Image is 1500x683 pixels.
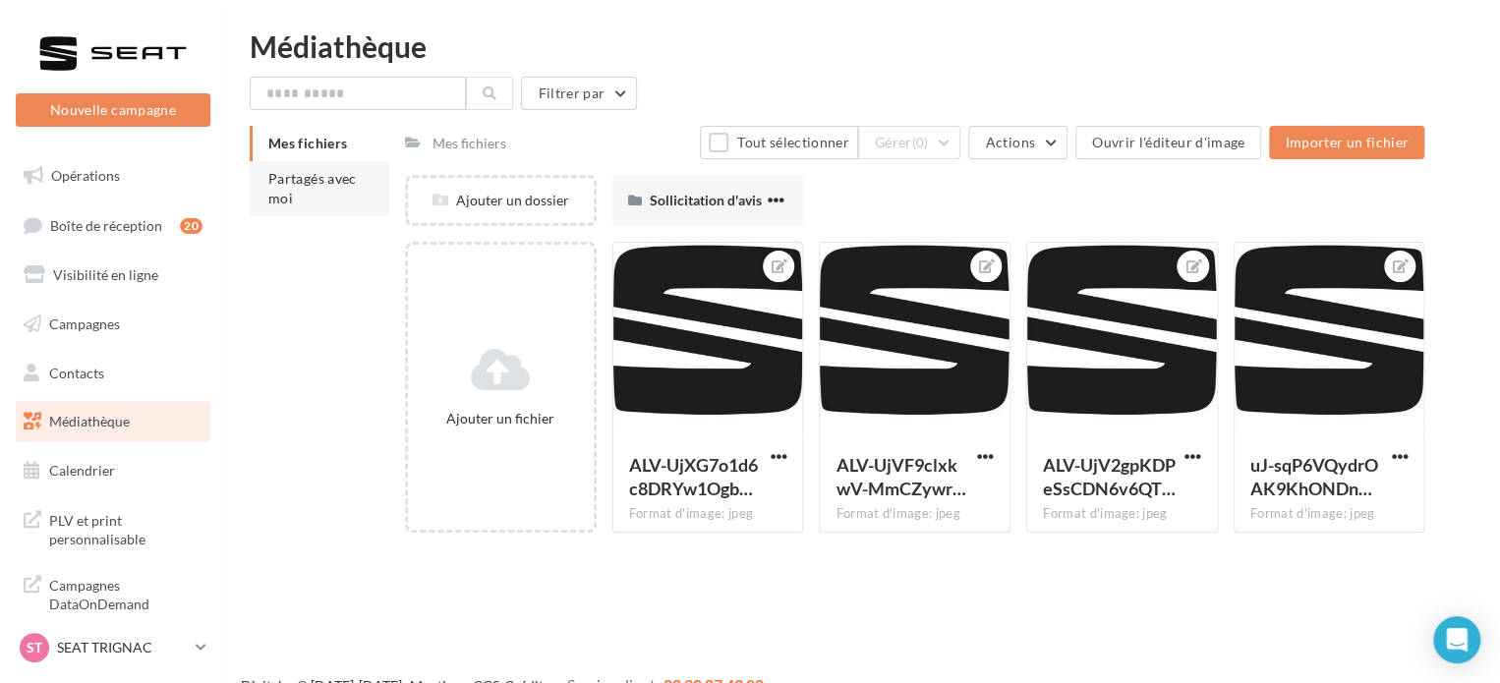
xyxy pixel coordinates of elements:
span: Sollicitation d'avis [650,192,762,208]
span: ST [27,638,42,657]
a: ST SEAT TRIGNAC [16,629,210,666]
span: Visibilité en ligne [53,266,158,283]
a: PLV et print personnalisable [12,499,214,557]
a: Médiathèque [12,401,214,442]
p: SEAT TRIGNAC [57,638,188,657]
button: Gérer(0) [858,126,961,159]
span: Campagnes DataOnDemand [49,572,202,614]
div: Ajouter un fichier [416,409,586,428]
a: Campagnes [12,304,214,345]
button: Ouvrir l'éditeur d'image [1075,126,1261,159]
span: Médiathèque [49,413,130,429]
span: Campagnes [49,315,120,332]
a: Calendrier [12,450,214,491]
div: Format d'image: jpeg [836,505,994,523]
a: Visibilité en ligne [12,255,214,296]
span: ALV-UjVF9clxkwV-MmCZywrI4QgokEvwFdj92r3OMP_G1vBe5iwcbQ [836,454,965,499]
a: Contacts [12,353,214,394]
span: ALV-UjXG7o1d6c8DRYw1OgbRsv93J-rwVwl6mzXCulHyh95BrDlV7g [629,454,758,499]
span: Partagés avec moi [268,170,357,206]
span: Importer un fichier [1285,134,1409,150]
span: PLV et print personnalisable [49,507,202,549]
span: Opérations [51,167,120,184]
a: Campagnes DataOnDemand [12,564,214,622]
span: uJ-sqP6VQydrOAK9KhONDnWmrh-d1TxbvFYVyXzVKRMW4yK0Qvg8GJ0Te-VXoMHWoWptKiyh_JmbwFg=s0 [1250,454,1378,499]
button: Filtrer par [521,77,637,110]
span: Boîte de réception [50,216,162,233]
a: Opérations [12,155,214,197]
span: (0) [912,135,929,150]
div: Ajouter un dossier [408,191,594,210]
button: Actions [968,126,1067,159]
button: Nouvelle campagne [16,93,210,127]
span: Contacts [49,364,104,380]
button: Tout sélectionner [700,126,857,159]
span: Calendrier [49,462,115,479]
div: Format d'image: jpeg [629,505,787,523]
div: Mes fichiers [433,134,506,153]
div: Open Intercom Messenger [1433,616,1480,663]
div: Médiathèque [250,31,1476,61]
span: Mes fichiers [268,135,347,151]
a: Boîte de réception20 [12,204,214,247]
div: 20 [180,218,202,234]
span: ALV-UjV2gpKDPeSsCDN6v6QTXOs_yQwzhLiCcDft2YUCUPYNX1n8xA [1043,454,1176,499]
div: Format d'image: jpeg [1043,505,1201,523]
span: Actions [985,134,1034,150]
div: Format d'image: jpeg [1250,505,1409,523]
button: Importer un fichier [1269,126,1424,159]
